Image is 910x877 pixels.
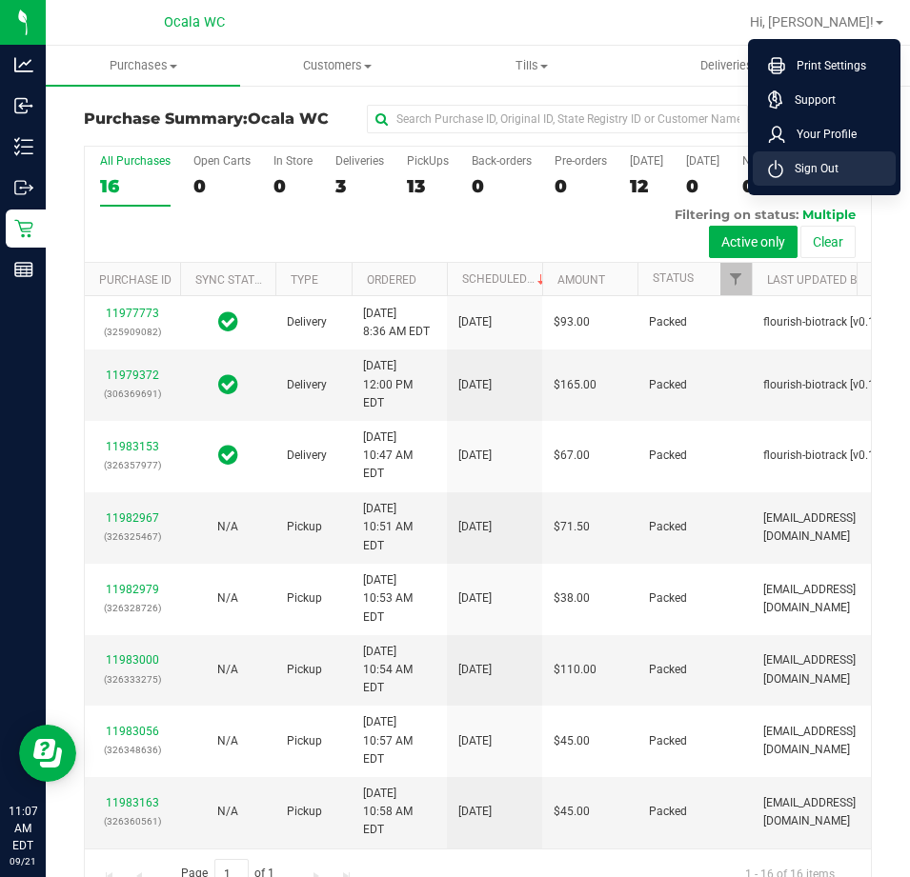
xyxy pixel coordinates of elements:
[363,305,430,341] span: [DATE] 8:36 AM EDT
[96,812,169,830] p: (326360561)
[750,14,874,30] span: Hi, [PERSON_NAME]!
[14,55,33,74] inline-svg: Analytics
[96,456,169,474] p: (326357977)
[802,207,856,222] span: Multiple
[458,803,492,821] span: [DATE]
[287,376,327,394] span: Delivery
[783,159,839,178] span: Sign Out
[218,371,238,398] span: In Sync
[106,653,159,667] a: 11983000
[675,207,799,222] span: Filtering on status:
[287,313,327,331] span: Delivery
[554,661,597,679] span: $110.00
[96,599,169,617] p: (326328726)
[720,263,752,295] a: Filter
[193,175,251,197] div: 0
[218,442,238,468] span: In Sync
[106,307,159,320] a: 11977773
[763,447,887,465] span: flourish-biotrack [v0.1.0]
[99,273,172,287] a: Purchase ID
[458,376,492,394] span: [DATE]
[217,591,238,605] span: Not Applicable
[554,589,590,608] span: $38.00
[630,154,663,168] div: [DATE]
[555,175,607,197] div: 0
[363,643,435,698] span: [DATE] 10:54 AM EDT
[800,226,856,258] button: Clear
[649,803,687,821] span: Packed
[742,154,813,168] div: Needs Review
[686,154,719,168] div: [DATE]
[763,376,887,394] span: flourish-biotrack [v0.1.0]
[653,271,694,285] a: Status
[217,663,238,676] span: Not Applicable
[554,732,590,750] span: $45.00
[217,803,238,821] button: N/A
[241,57,434,74] span: Customers
[554,313,590,331] span: $93.00
[9,854,37,868] p: 09/21
[785,125,857,144] span: Your Profile
[768,90,888,110] a: Support
[363,429,435,484] span: [DATE] 10:47 AM EDT
[435,57,628,74] span: Tills
[686,175,719,197] div: 0
[14,137,33,156] inline-svg: Inventory
[96,385,169,403] p: (306369691)
[14,96,33,115] inline-svg: Inbound
[554,376,597,394] span: $165.00
[217,732,238,750] button: N/A
[217,734,238,747] span: Not Applicable
[649,661,687,679] span: Packed
[217,661,238,679] button: N/A
[106,725,159,738] a: 11983056
[291,273,318,287] a: Type
[472,154,532,168] div: Back-orders
[96,670,169,688] p: (326333275)
[287,661,322,679] span: Pickup
[287,447,327,465] span: Delivery
[46,57,240,74] span: Purchases
[367,273,416,287] a: Ordered
[709,226,798,258] button: Active only
[106,511,159,525] a: 11982967
[554,447,590,465] span: $67.00
[458,518,492,536] span: [DATE]
[675,57,779,74] span: Deliveries
[273,175,313,197] div: 0
[458,313,492,331] span: [DATE]
[218,309,238,335] span: In Sync
[554,803,590,821] span: $45.00
[554,518,590,536] span: $71.50
[649,518,687,536] span: Packed
[458,661,492,679] span: [DATE]
[363,571,435,627] span: [DATE] 10:53 AM EDT
[217,805,238,818] span: Not Applicable
[767,273,863,287] a: Last Updated By
[363,357,435,412] span: [DATE] 12:00 PM EDT
[248,110,329,128] span: Ocala WC
[363,785,435,840] span: [DATE] 10:58 AM EDT
[217,518,238,536] button: N/A
[100,154,171,168] div: All Purchases
[217,520,238,533] span: Not Applicable
[240,46,435,86] a: Customers
[106,796,159,809] a: 11983163
[753,151,896,186] li: Sign Out
[363,500,435,555] span: [DATE] 10:51 AM EDT
[649,589,687,608] span: Packed
[629,46,823,86] a: Deliveries
[649,447,687,465] span: Packed
[287,732,322,750] span: Pickup
[46,46,240,86] a: Purchases
[367,105,748,133] input: Search Purchase ID, Original ID, State Registry ID or Customer Name...
[649,732,687,750] span: Packed
[106,440,159,453] a: 11983153
[9,803,37,854] p: 11:07 AM EDT
[100,175,171,197] div: 16
[407,175,449,197] div: 13
[273,154,313,168] div: In Store
[106,583,159,596] a: 11982979
[335,175,384,197] div: 3
[462,272,549,286] a: Scheduled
